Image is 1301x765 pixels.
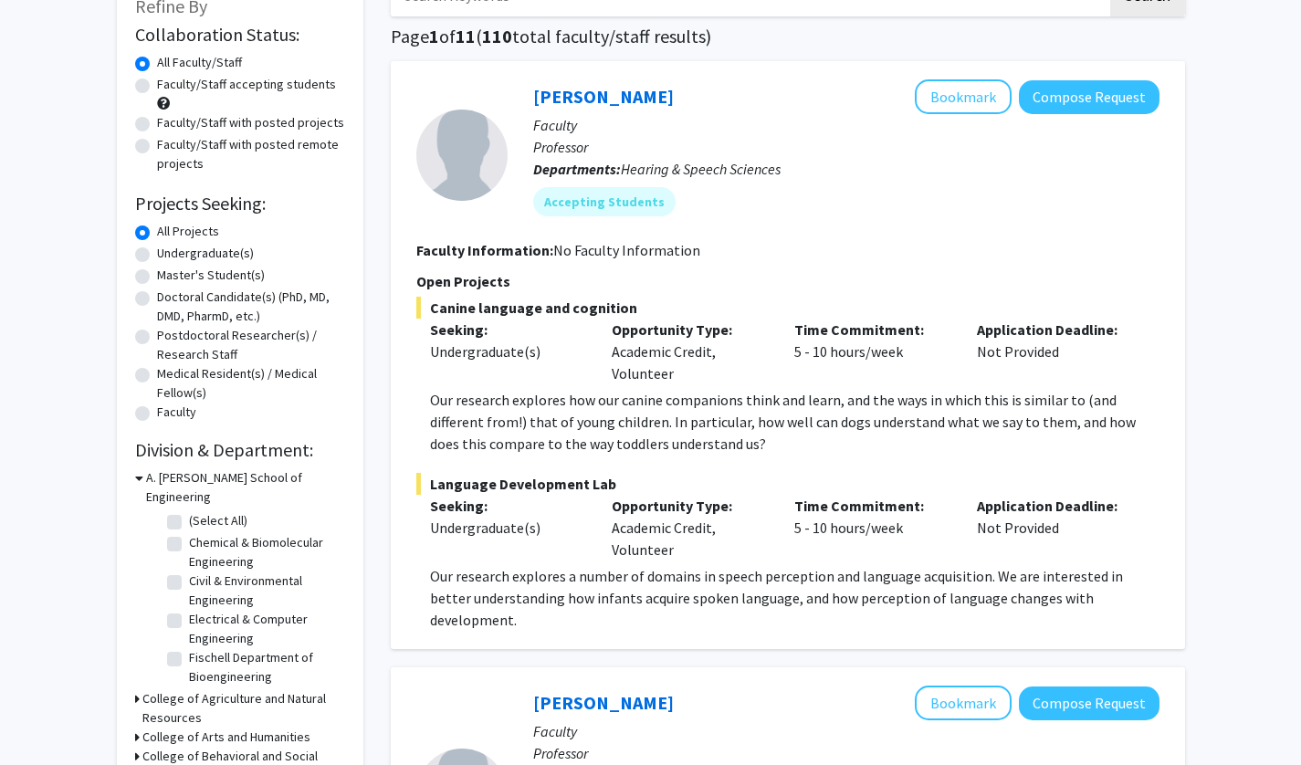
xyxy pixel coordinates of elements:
[430,495,585,517] p: Seeking:
[1019,686,1159,720] button: Compose Request to Peter Murrell
[430,565,1159,631] p: Our research explores a number of domains in speech perception and language acquisition. We are i...
[157,403,196,422] label: Faculty
[794,495,950,517] p: Time Commitment:
[416,473,1159,495] span: Language Development Lab
[146,468,345,507] h3: A. [PERSON_NAME] School of Engineering
[157,288,345,326] label: Doctoral Candidate(s) (PhD, MD, DMD, PharmD, etc.)
[135,193,345,215] h2: Projects Seeking:
[612,319,767,341] p: Opportunity Type:
[456,25,476,47] span: 11
[430,389,1159,455] p: Our research explores how our canine companions think and learn, and the ways in which this is si...
[977,495,1132,517] p: Application Deadline:
[14,683,78,751] iframe: Chat
[142,728,310,747] h3: College of Arts and Humanities
[416,241,553,259] b: Faculty Information:
[781,319,963,384] div: 5 - 10 hours/week
[157,266,265,285] label: Master's Student(s)
[135,24,345,46] h2: Collaboration Status:
[621,160,781,178] span: Hearing & Speech Sciences
[533,720,1159,742] p: Faculty
[1019,80,1159,114] button: Compose Request to Rochelle Newman
[533,160,621,178] b: Departments:
[553,241,700,259] span: No Faculty Information
[157,222,219,241] label: All Projects
[189,610,341,648] label: Electrical & Computer Engineering
[430,319,585,341] p: Seeking:
[189,533,341,571] label: Chemical & Biomolecular Engineering
[533,691,674,714] a: [PERSON_NAME]
[416,297,1159,319] span: Canine language and cognition
[157,135,345,173] label: Faculty/Staff with posted remote projects
[598,319,781,384] div: Academic Credit, Volunteer
[142,689,345,728] h3: College of Agriculture and Natural Resources
[189,686,341,725] label: Materials Science & Engineering
[915,79,1012,114] button: Add Rochelle Newman to Bookmarks
[135,439,345,461] h2: Division & Department:
[189,571,341,610] label: Civil & Environmental Engineering
[189,648,341,686] label: Fischell Department of Bioengineering
[189,511,247,530] label: (Select All)
[963,319,1146,384] div: Not Provided
[430,341,585,362] div: Undergraduate(s)
[482,25,512,47] span: 110
[157,244,254,263] label: Undergraduate(s)
[157,53,242,72] label: All Faculty/Staff
[430,517,585,539] div: Undergraduate(s)
[781,495,963,561] div: 5 - 10 hours/week
[598,495,781,561] div: Academic Credit, Volunteer
[157,75,336,94] label: Faculty/Staff accepting students
[533,85,674,108] a: [PERSON_NAME]
[416,270,1159,292] p: Open Projects
[429,25,439,47] span: 1
[533,136,1159,158] p: Professor
[977,319,1132,341] p: Application Deadline:
[157,364,345,403] label: Medical Resident(s) / Medical Fellow(s)
[391,26,1185,47] h1: Page of ( total faculty/staff results)
[612,495,767,517] p: Opportunity Type:
[157,113,344,132] label: Faculty/Staff with posted projects
[533,114,1159,136] p: Faculty
[915,686,1012,720] button: Add Peter Murrell to Bookmarks
[157,326,345,364] label: Postdoctoral Researcher(s) / Research Staff
[963,495,1146,561] div: Not Provided
[533,187,676,216] mat-chip: Accepting Students
[533,742,1159,764] p: Professor
[794,319,950,341] p: Time Commitment:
